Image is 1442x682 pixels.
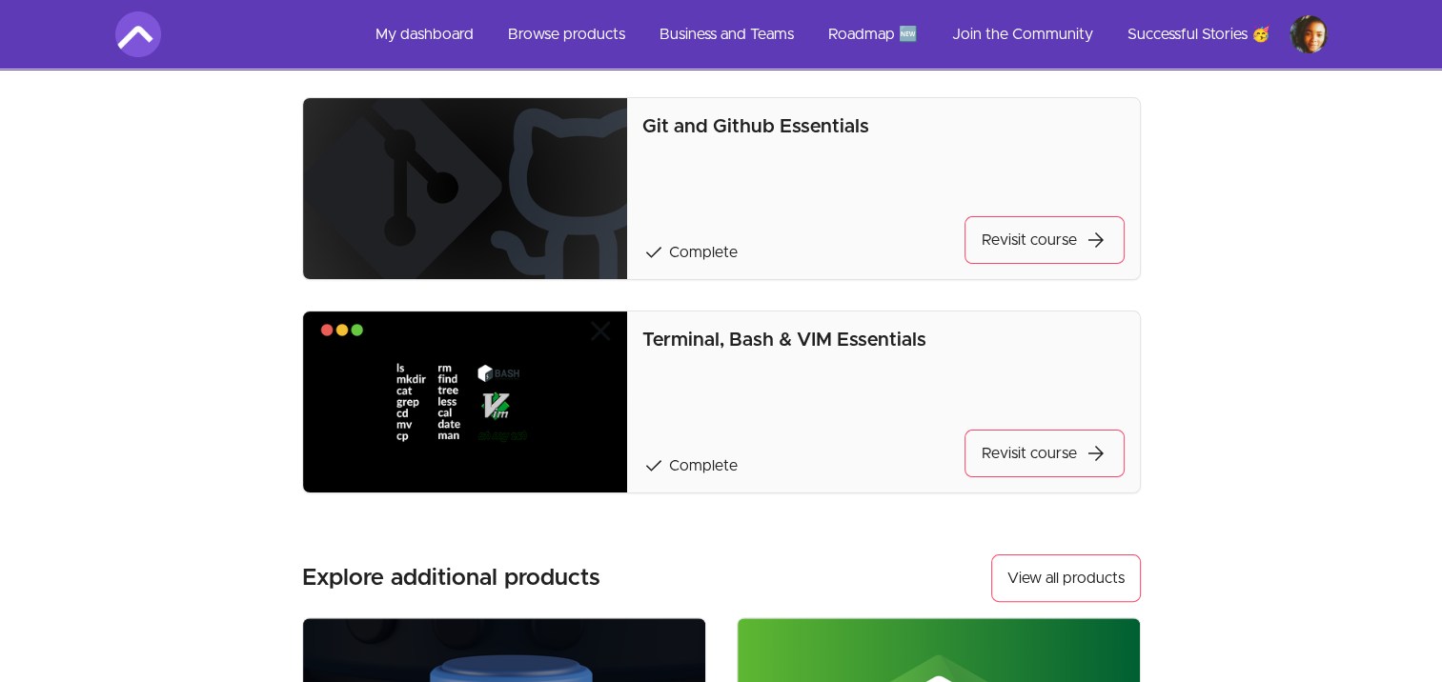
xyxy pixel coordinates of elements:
[669,458,738,473] span: Complete
[1085,229,1107,251] span: arrow_forward
[1085,442,1107,465] span: arrow_forward
[642,113,1124,140] p: Git and Github Essentials
[813,11,933,57] a: Roadmap 🆕
[669,245,738,260] span: Complete
[965,216,1125,264] a: Revisit coursearrow_forward
[991,554,1141,602] a: View all products
[642,454,665,477] span: check
[115,11,161,57] img: Amigoscode logo
[360,11,489,57] a: My dashboard
[642,241,665,264] span: check
[360,11,1328,57] nav: Main
[642,327,1124,353] p: Terminal, Bash & VIM Essentials
[303,311,628,492] img: Product image for Terminal, Bash & VIM Essentials
[1112,11,1286,57] a: Successful Stories 🥳
[965,430,1125,477] a: Revisit coursearrow_forward
[937,11,1108,57] a: Join the Community
[1290,15,1328,53] img: Profile image for FOTTO FIMBIA Jean Vladimir
[644,11,809,57] a: Business and Teams
[302,563,600,593] h3: Explore additional products
[303,98,628,279] img: Product image for Git and Github Essentials
[493,11,640,57] a: Browse products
